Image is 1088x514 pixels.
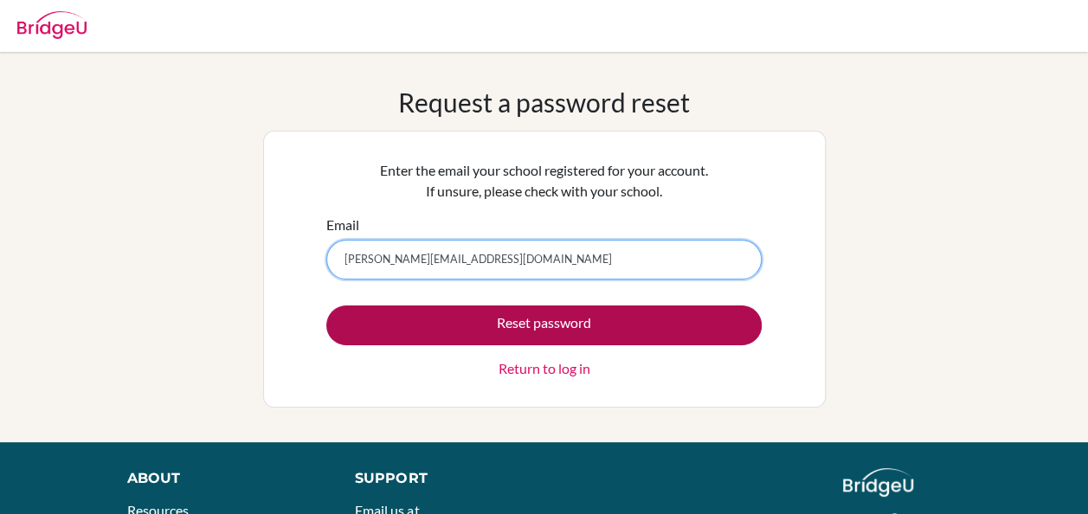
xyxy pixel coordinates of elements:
div: Support [355,468,527,489]
button: Reset password [326,305,762,345]
div: About [127,468,316,489]
h1: Request a password reset [398,87,690,118]
label: Email [326,215,359,235]
img: Bridge-U [17,11,87,39]
a: Return to log in [499,358,590,379]
img: logo_white@2x-f4f0deed5e89b7ecb1c2cc34c3e3d731f90f0f143d5ea2071677605dd97b5244.png [843,468,913,497]
p: Enter the email your school registered for your account. If unsure, please check with your school. [326,160,762,202]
